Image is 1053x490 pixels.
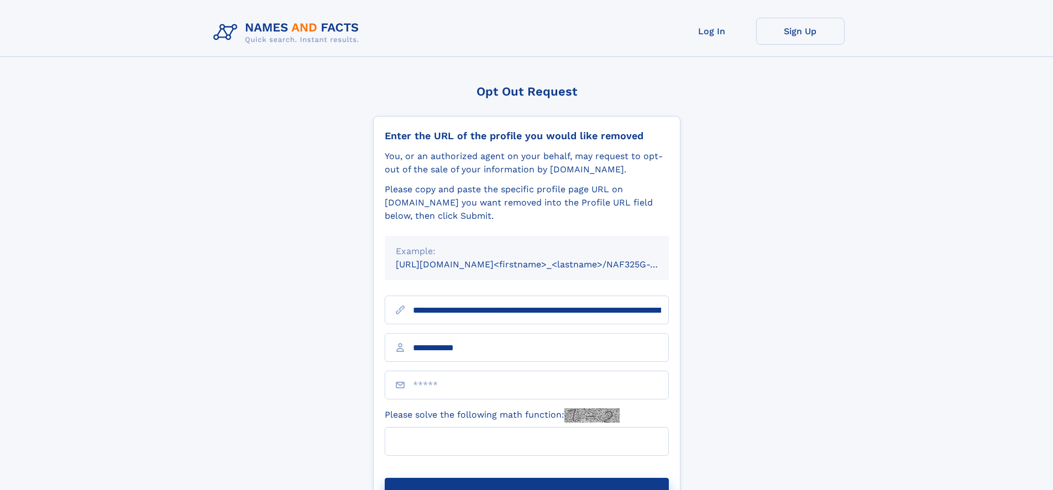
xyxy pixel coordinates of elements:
a: Sign Up [756,18,845,45]
small: [URL][DOMAIN_NAME]<firstname>_<lastname>/NAF325G-xxxxxxxx [396,259,690,270]
div: Enter the URL of the profile you would like removed [385,130,669,142]
div: Opt Out Request [373,85,680,98]
div: You, or an authorized agent on your behalf, may request to opt-out of the sale of your informatio... [385,150,669,176]
label: Please solve the following math function: [385,408,620,423]
a: Log In [668,18,756,45]
div: Example: [396,245,658,258]
img: Logo Names and Facts [209,18,368,48]
div: Please copy and paste the specific profile page URL on [DOMAIN_NAME] you want removed into the Pr... [385,183,669,223]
